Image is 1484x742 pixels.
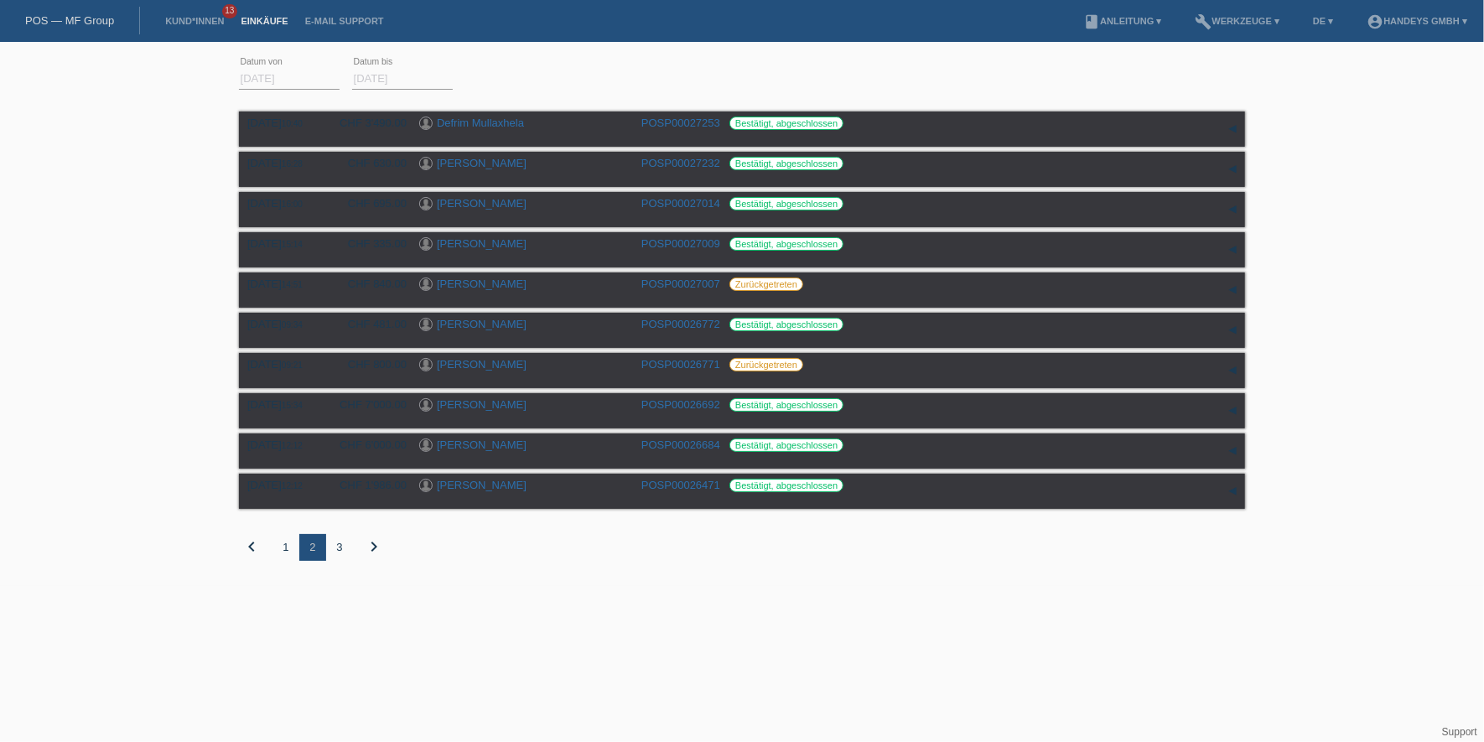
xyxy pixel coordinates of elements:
[1220,197,1245,222] div: auf-/zuklappen
[729,438,843,452] label: Bestätigt, abgeschlossen
[729,479,843,492] label: Bestätigt, abgeschlossen
[641,358,720,371] a: POSP00026771
[1083,13,1100,30] i: book
[282,441,303,450] span: 12:12
[437,398,527,411] a: [PERSON_NAME]
[437,318,527,330] a: [PERSON_NAME]
[247,237,314,250] div: [DATE]
[282,200,303,209] span: 16:00
[1220,318,1245,343] div: auf-/zuklappen
[297,16,392,26] a: E-Mail Support
[282,481,303,490] span: 12:12
[282,240,303,249] span: 15:14
[437,237,527,250] a: [PERSON_NAME]
[1220,157,1245,182] div: auf-/zuklappen
[641,479,720,491] a: POSP00026471
[1187,16,1289,26] a: buildWerkzeuge ▾
[641,438,720,451] a: POSP00026684
[327,358,407,371] div: CHF 800.00
[1220,438,1245,464] div: auf-/zuklappen
[729,318,843,331] label: Bestätigt, abgeschlossen
[241,537,262,557] i: chevron_left
[641,237,720,250] a: POSP00027009
[327,479,407,491] div: CHF 1'986.00
[437,479,527,491] a: [PERSON_NAME]
[25,14,114,27] a: POS — MF Group
[641,197,720,210] a: POSP00027014
[1075,16,1170,26] a: bookAnleitung ▾
[1220,358,1245,383] div: auf-/zuklappen
[232,16,296,26] a: Einkäufe
[729,237,843,251] label: Bestätigt, abgeschlossen
[1358,16,1476,26] a: account_circleHandeys GmbH ▾
[247,197,314,210] div: [DATE]
[437,278,527,290] a: [PERSON_NAME]
[729,398,843,412] label: Bestätigt, abgeschlossen
[327,438,407,451] div: CHF 6'000.00
[1442,726,1477,738] a: Support
[729,278,803,291] label: Zurückgetreten
[282,119,303,128] span: 10:40
[327,197,407,210] div: CHF 695.00
[641,318,720,330] a: POSP00026772
[437,157,527,169] a: [PERSON_NAME]
[437,117,524,129] a: Defrim Mullaxhela
[729,358,803,371] label: Zurückgetreten
[437,197,527,210] a: [PERSON_NAME]
[247,117,314,129] div: [DATE]
[1220,398,1245,423] div: auf-/zuklappen
[247,398,314,411] div: [DATE]
[327,117,407,129] div: CHF 3'490.00
[641,398,720,411] a: POSP00026692
[282,159,303,169] span: 16:28
[157,16,232,26] a: Kund*innen
[729,117,843,130] label: Bestätigt, abgeschlossen
[641,117,720,129] a: POSP00027253
[437,438,527,451] a: [PERSON_NAME]
[299,534,326,561] div: 2
[282,320,303,329] span: 09:34
[641,157,720,169] a: POSP00027232
[282,280,303,289] span: 14:51
[729,197,843,210] label: Bestätigt, abgeschlossen
[247,479,314,491] div: [DATE]
[1305,16,1341,26] a: DE ▾
[1220,117,1245,142] div: auf-/zuklappen
[222,4,237,18] span: 13
[729,157,843,170] label: Bestätigt, abgeschlossen
[641,278,720,290] a: POSP00027007
[326,534,353,561] div: 3
[247,318,314,330] div: [DATE]
[1196,13,1212,30] i: build
[247,157,314,169] div: [DATE]
[247,438,314,451] div: [DATE]
[247,278,314,290] div: [DATE]
[1220,237,1245,262] div: auf-/zuklappen
[327,318,407,330] div: CHF 481.00
[327,278,407,290] div: CHF 840.00
[272,534,299,561] div: 1
[327,237,407,250] div: CHF 335.00
[1220,479,1245,504] div: auf-/zuklappen
[1367,13,1383,30] i: account_circle
[327,157,407,169] div: CHF 630.00
[1220,278,1245,303] div: auf-/zuklappen
[282,361,303,370] span: 09:21
[247,358,314,371] div: [DATE]
[364,537,384,557] i: chevron_right
[282,401,303,410] span: 15:34
[327,398,407,411] div: CHF 7'000.00
[437,358,527,371] a: [PERSON_NAME]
